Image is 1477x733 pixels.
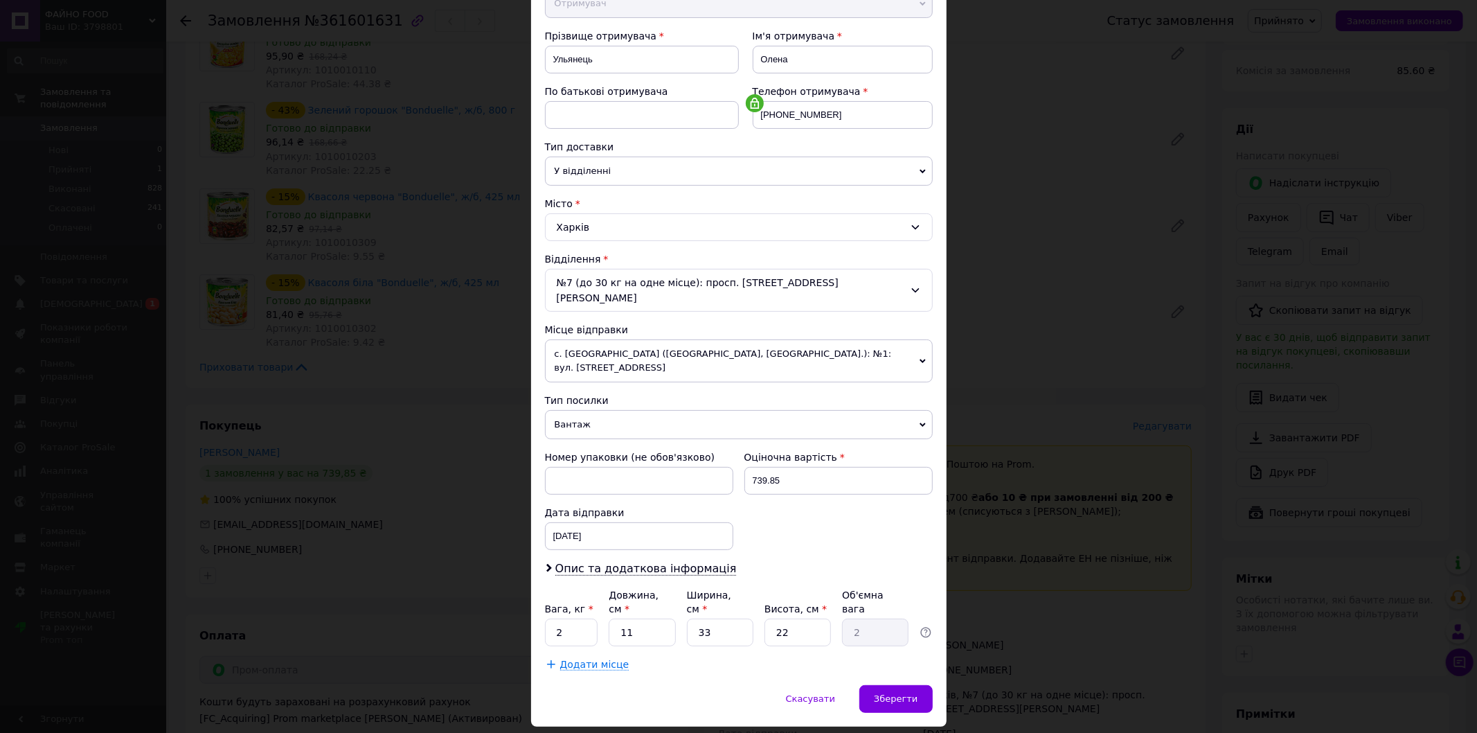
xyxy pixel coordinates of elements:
[545,30,657,42] span: Прізвище отримувача
[560,659,629,671] span: Додати місце
[555,562,737,576] span: Опис та додаткова інформація
[753,86,861,97] span: Телефон отримувача
[786,694,835,704] span: Скасувати
[545,141,614,152] span: Тип доставки
[545,324,629,335] span: Місце відправки
[764,603,827,615] label: Висота, см
[545,86,668,97] span: По батькові отримувача
[545,197,933,211] div: Місто
[545,339,933,382] span: с. [GEOGRAPHIC_DATA] ([GEOGRAPHIC_DATA], [GEOGRAPHIC_DATA].): №1: вул. [STREET_ADDRESS]
[545,213,933,241] div: Харків
[609,590,659,615] label: Довжина, см
[753,30,835,42] span: Ім'я отримувача
[545,450,733,464] div: Номер упаковки (не обов'язково)
[753,101,933,129] input: +380
[545,506,733,520] div: Дата відправки
[687,590,731,615] label: Ширина, см
[744,450,933,464] div: Оціночна вартість
[874,694,917,704] span: Зберегти
[545,395,609,406] span: Тип посилки
[545,269,933,312] div: №7 (до 30 кг на одне місце): просп. [STREET_ADDRESS][PERSON_NAME]
[545,252,933,266] div: Відділення
[545,603,593,615] label: Вага, кг
[842,588,908,616] div: Об'ємна вага
[545,410,933,439] span: Вантаж
[545,157,933,186] span: У відділенні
